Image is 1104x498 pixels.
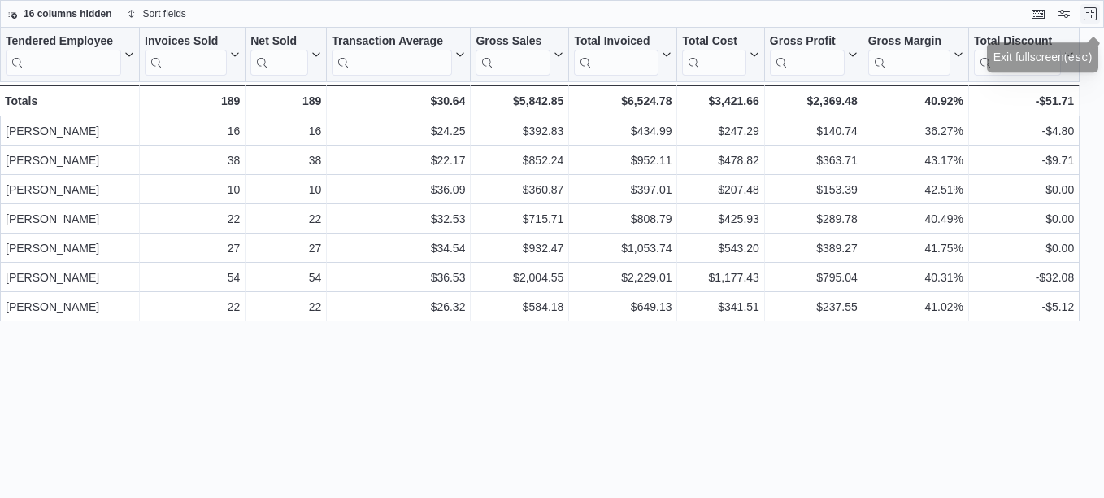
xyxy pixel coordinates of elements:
button: Net Sold [250,34,321,76]
div: -$9.71 [974,151,1074,170]
div: $2,004.55 [476,268,563,287]
div: $153.39 [770,180,858,199]
div: $2,369.48 [770,91,858,111]
div: 40.92% [868,91,963,111]
div: $36.09 [332,180,465,199]
div: 22 [145,209,240,229]
div: $0.00 [974,209,1074,229]
div: Total Discount [974,34,1061,50]
div: 189 [250,91,321,111]
div: Net Sold [250,34,308,76]
div: Gross Profit [770,34,845,50]
div: 42.51% [868,180,963,199]
div: $5,842.85 [476,91,563,111]
div: $140.74 [770,121,858,141]
div: $543.20 [682,238,758,258]
div: 54 [250,268,321,287]
div: $207.48 [682,180,758,199]
div: Totals [5,91,134,111]
div: $289.78 [770,209,858,229]
div: [PERSON_NAME] [6,209,134,229]
div: 16 [145,121,240,141]
div: 22 [250,297,321,317]
div: Gross Sales [476,34,550,50]
button: Transaction Average [332,34,465,76]
div: Tendered Employee [6,34,121,50]
div: Tendered Employee [6,34,121,76]
div: $341.51 [682,297,758,317]
div: 27 [145,238,240,258]
div: 40.31% [868,268,963,287]
div: 189 [145,91,240,111]
div: $363.71 [770,151,858,170]
div: $0.00 [974,180,1074,199]
div: $36.53 [332,268,465,287]
button: Keyboard shortcuts [1028,4,1048,24]
div: Gross Margin [868,34,950,50]
button: Display options [1054,4,1074,24]
div: [PERSON_NAME] [6,238,134,258]
div: Total Cost [682,34,745,76]
div: Invoices Sold [145,34,227,76]
div: Total Invoiced [574,34,658,76]
div: $360.87 [476,180,563,199]
button: Exit fullscreen [1080,4,1100,24]
div: $1,053.74 [574,238,672,258]
div: Net Sold [250,34,308,50]
div: 38 [250,151,321,170]
div: [PERSON_NAME] [6,268,134,287]
div: 54 [145,268,240,287]
div: [PERSON_NAME] [6,121,134,141]
div: 36.27% [868,121,963,141]
kbd: esc [1068,46,1089,59]
div: -$51.71 [974,91,1074,111]
div: 22 [250,209,321,229]
div: $26.32 [332,297,465,317]
div: [PERSON_NAME] [6,297,134,317]
div: $2,229.01 [574,268,672,287]
div: Gross Margin [868,34,950,76]
div: $247.29 [682,121,758,141]
div: Total Invoiced [574,34,658,50]
div: $795.04 [770,268,858,287]
div: $392.83 [476,121,563,141]
div: 40.49% [868,209,963,229]
div: Total Discount [974,34,1061,76]
div: Exit fullscreen ( ) [993,43,1093,60]
button: Total Cost [682,34,758,76]
div: $389.27 [770,238,858,258]
div: $32.53 [332,209,465,229]
button: Gross Sales [476,34,563,76]
div: [PERSON_NAME] [6,180,134,199]
div: $932.47 [476,238,563,258]
div: 16 [250,121,321,141]
div: Gross Sales [476,34,550,76]
div: $34.54 [332,238,465,258]
div: $30.64 [332,91,465,111]
div: $237.55 [770,297,858,317]
div: 10 [145,180,240,199]
div: $3,421.66 [682,91,758,111]
div: $397.01 [574,180,672,199]
button: Gross Margin [868,34,963,76]
button: Invoices Sold [145,34,240,76]
div: 41.02% [868,297,963,317]
div: -$5.12 [974,297,1074,317]
button: Tendered Employee [6,34,134,76]
button: Gross Profit [770,34,858,76]
div: Invoices Sold [145,34,227,50]
div: $808.79 [574,209,672,229]
div: $1,177.43 [682,268,758,287]
div: Total Cost [682,34,745,50]
div: $434.99 [574,121,672,141]
div: $852.24 [476,151,563,170]
div: $0.00 [974,238,1074,258]
div: $22.17 [332,151,465,170]
div: $425.93 [682,209,758,229]
div: [PERSON_NAME] [6,151,134,170]
div: -$32.08 [974,268,1074,287]
div: 41.75% [868,238,963,258]
div: 38 [145,151,240,170]
div: 10 [250,180,321,199]
button: Sort fields [120,4,193,24]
